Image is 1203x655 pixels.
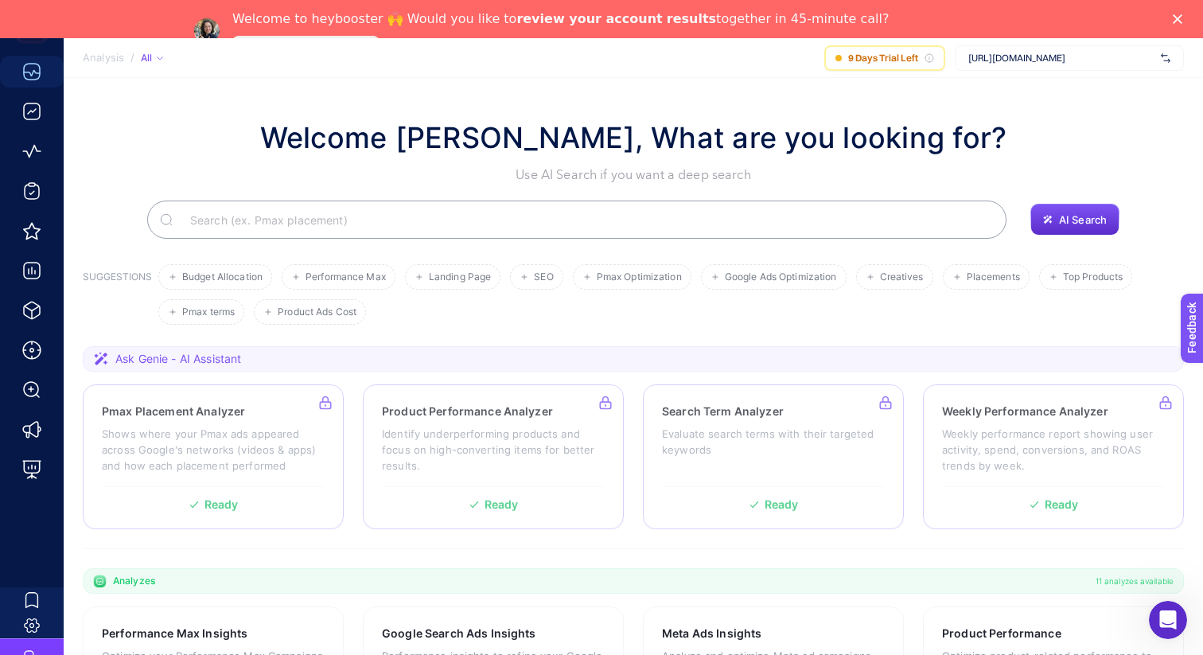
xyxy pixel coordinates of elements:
span: Budget Allocation [182,271,263,283]
a: Speak with an Expert [232,36,380,55]
div: All [141,52,163,64]
iframe: Intercom live chat [1149,601,1187,639]
h3: Google Search Ads Insights [382,626,536,641]
h3: SUGGESTIONS [83,271,152,325]
span: Product Ads Cost [278,306,356,318]
span: 11 analyzes available [1096,575,1174,587]
span: Feedback [10,5,60,18]
a: Product Performance AnalyzerIdentify underperforming products and focus on high-converting items ... [363,384,624,529]
span: Pmax Optimization [597,271,682,283]
a: Weekly Performance AnalyzerWeekly performance report showing user activity, spend, conversions, a... [923,384,1184,529]
b: results [667,11,716,26]
div: Welcome to heybooster 🙌 Would you like to together in 45-minute call? [232,11,889,27]
a: Pmax Placement AnalyzerShows where your Pmax ads appeared across Google's networks (videos & apps... [83,384,344,529]
h3: Performance Max Insights [102,626,247,641]
h1: Welcome [PERSON_NAME], What are you looking for? [260,116,1007,159]
button: AI Search [1030,204,1119,236]
b: review your account [516,11,662,26]
span: Pmax terms [182,306,235,318]
span: 9 Days Trial Left [848,52,918,64]
a: Search Term AnalyzerEvaluate search terms with their targeted keywordsReady [643,384,904,529]
span: AI Search [1059,213,1107,226]
span: Analyzes [113,575,155,587]
span: Landing Page [429,271,491,283]
span: Google Ads Optimization [725,271,837,283]
span: Placements [967,271,1020,283]
span: Performance Max [306,271,386,283]
img: Profile image for Neslihan [194,18,220,44]
h3: Meta Ads Insights [662,626,761,641]
span: SEO [534,271,553,283]
span: Ask Genie - AI Assistant [115,351,241,367]
input: Search [177,197,994,242]
h3: Product Performance [942,626,1061,641]
span: Analysis [83,52,124,64]
img: svg%3e [1161,50,1170,66]
span: Creatives [880,271,924,283]
span: Top Products [1063,271,1123,283]
span: [URL][DOMAIN_NAME] [968,52,1154,64]
div: Close [1173,14,1189,24]
p: Use AI Search if you want a deep search [260,166,1007,185]
span: / [130,51,134,64]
